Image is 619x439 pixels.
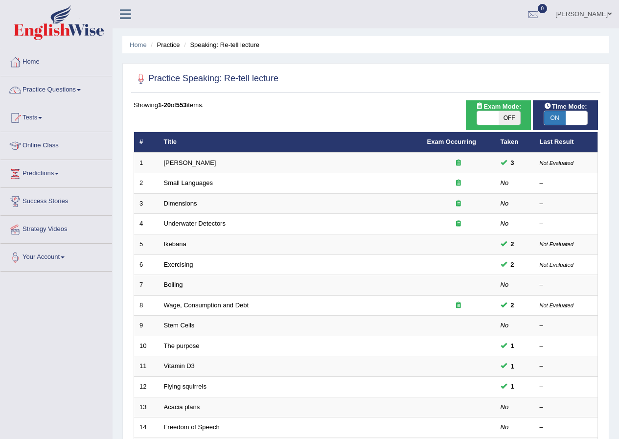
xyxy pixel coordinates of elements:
div: Exam occurring question [427,159,490,168]
div: Exam occurring question [427,179,490,188]
td: 10 [134,336,159,356]
a: Flying squirrels [164,383,206,390]
a: Underwater Detectors [164,220,226,227]
em: No [501,179,509,186]
a: Acacia plans [164,403,200,411]
div: Showing of items. [134,100,598,110]
em: No [501,423,509,431]
div: Exam occurring question [427,219,490,229]
span: You can still take this question [507,239,518,249]
a: Predictions [0,160,112,185]
div: – [540,280,593,290]
td: 2 [134,173,159,194]
a: Stem Cells [164,322,195,329]
a: Home [0,48,112,73]
small: Not Evaluated [540,160,573,166]
td: 7 [134,275,159,296]
th: # [134,132,159,153]
a: Small Languages [164,179,213,186]
span: Time Mode: [540,101,591,112]
div: – [540,362,593,371]
em: No [501,281,509,288]
div: Show exams occurring in exams [466,100,531,130]
th: Taken [495,132,534,153]
small: Not Evaluated [540,241,573,247]
a: Success Stories [0,188,112,212]
td: 14 [134,417,159,438]
a: Home [130,41,147,48]
a: Practice Questions [0,76,112,101]
a: Exercising [164,261,193,268]
div: – [540,321,593,330]
td: 6 [134,254,159,275]
div: – [540,382,593,392]
td: 1 [134,153,159,173]
span: You can still take this question [507,300,518,310]
td: 8 [134,295,159,316]
small: Not Evaluated [540,262,573,268]
td: 5 [134,234,159,255]
div: – [540,342,593,351]
div: Exam occurring question [427,199,490,208]
span: Exam Mode: [472,101,525,112]
div: – [540,199,593,208]
span: 0 [538,4,548,13]
td: 3 [134,193,159,214]
b: 1-20 [158,101,171,109]
a: [PERSON_NAME] [164,159,216,166]
a: Strategy Videos [0,216,112,240]
a: Boiling [164,281,183,288]
b: 553 [176,101,187,109]
li: Practice [148,40,180,49]
span: OFF [499,111,520,125]
a: Your Account [0,244,112,268]
div: – [540,423,593,432]
span: You can still take this question [507,259,518,270]
div: – [540,403,593,412]
em: No [501,403,509,411]
td: 12 [134,376,159,397]
span: You can still take this question [507,158,518,168]
div: – [540,179,593,188]
em: No [501,200,509,207]
small: Not Evaluated [540,302,573,308]
span: You can still take this question [507,381,518,392]
td: 4 [134,214,159,234]
th: Last Result [534,132,598,153]
a: Wage, Consumption and Debt [164,301,249,309]
a: Vitamin D3 [164,362,195,370]
a: Online Class [0,132,112,157]
th: Title [159,132,422,153]
a: Ikebana [164,240,186,248]
a: Dimensions [164,200,197,207]
div: – [540,219,593,229]
h2: Practice Speaking: Re-tell lecture [134,71,278,86]
em: No [501,322,509,329]
a: Freedom of Speech [164,423,220,431]
td: 9 [134,316,159,336]
a: The purpose [164,342,200,349]
div: Exam occurring question [427,301,490,310]
li: Speaking: Re-tell lecture [182,40,259,49]
a: Tests [0,104,112,129]
em: No [501,220,509,227]
span: ON [544,111,566,125]
span: You can still take this question [507,341,518,351]
a: Exam Occurring [427,138,476,145]
td: 11 [134,356,159,377]
td: 13 [134,397,159,417]
span: You can still take this question [507,361,518,371]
